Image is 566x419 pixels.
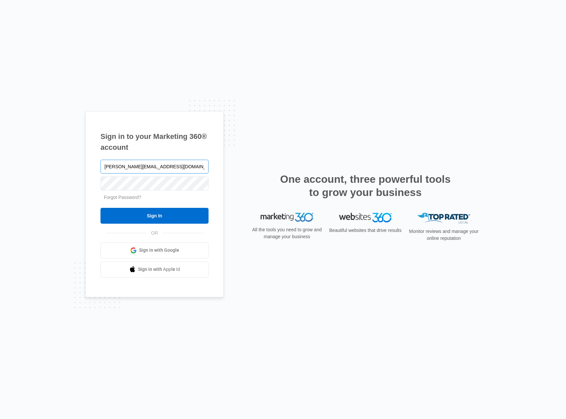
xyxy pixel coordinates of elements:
p: All the tools you need to grow and manage your business [250,226,324,240]
img: Websites 360 [339,213,392,222]
input: Email [100,160,209,174]
img: Marketing 360 [261,213,313,222]
p: Beautiful websites that drive results [328,227,402,234]
p: Monitor reviews and manage your online reputation [407,228,481,242]
h2: One account, three powerful tools to grow your business [278,173,453,199]
a: Forgot Password? [104,195,141,200]
a: Sign in with Google [100,242,209,258]
span: Sign in with Apple Id [138,266,180,273]
img: Top Rated Local [417,213,470,224]
span: OR [147,230,163,237]
input: Sign In [100,208,209,224]
h1: Sign in to your Marketing 360® account [100,131,209,153]
a: Sign in with Apple Id [100,262,209,277]
span: Sign in with Google [139,247,179,254]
